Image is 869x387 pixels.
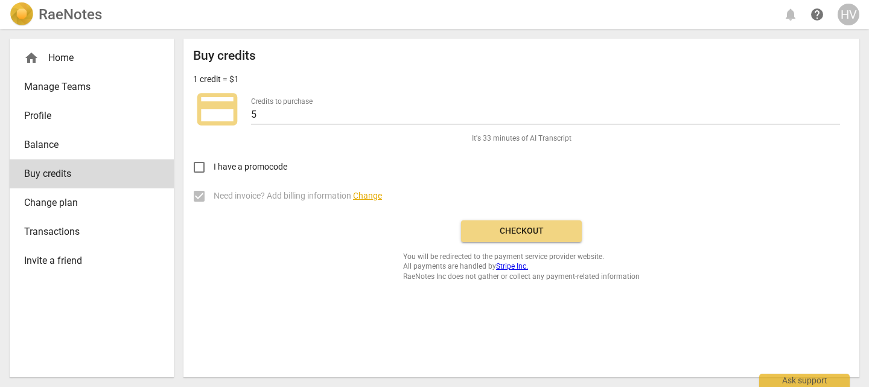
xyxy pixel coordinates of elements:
button: Checkout [461,220,582,242]
span: Checkout [471,225,572,237]
a: Help [806,4,828,25]
a: Transactions [10,217,174,246]
a: LogoRaeNotes [10,2,102,27]
span: You will be redirected to the payment service provider website. All payments are handled by RaeNo... [403,252,640,282]
span: Transactions [24,225,150,239]
a: Invite a friend [10,246,174,275]
h2: RaeNotes [39,6,102,23]
span: Need invoice? Add billing information [214,190,382,202]
h2: Buy credits [193,48,256,63]
span: Change [353,191,382,200]
span: I have a promocode [214,161,287,173]
span: home [24,51,39,65]
label: Credits to purchase [251,98,313,105]
span: Balance [24,138,150,152]
span: Profile [24,109,150,123]
div: Home [10,43,174,72]
span: Invite a friend [24,254,150,268]
span: Manage Teams [24,80,150,94]
a: Change plan [10,188,174,217]
span: help [810,7,824,22]
a: Profile [10,101,174,130]
div: Ask support [759,374,850,387]
a: Manage Teams [10,72,174,101]
a: Balance [10,130,174,159]
div: Home [24,51,150,65]
span: Buy credits [24,167,150,181]
a: Buy credits [10,159,174,188]
button: HV [838,4,859,25]
span: Change plan [24,196,150,210]
span: It's 33 minutes of AI Transcript [472,133,571,144]
a: Stripe Inc. [496,262,528,270]
span: credit_card [193,85,241,133]
p: 1 credit = $1 [193,73,239,86]
img: Logo [10,2,34,27]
